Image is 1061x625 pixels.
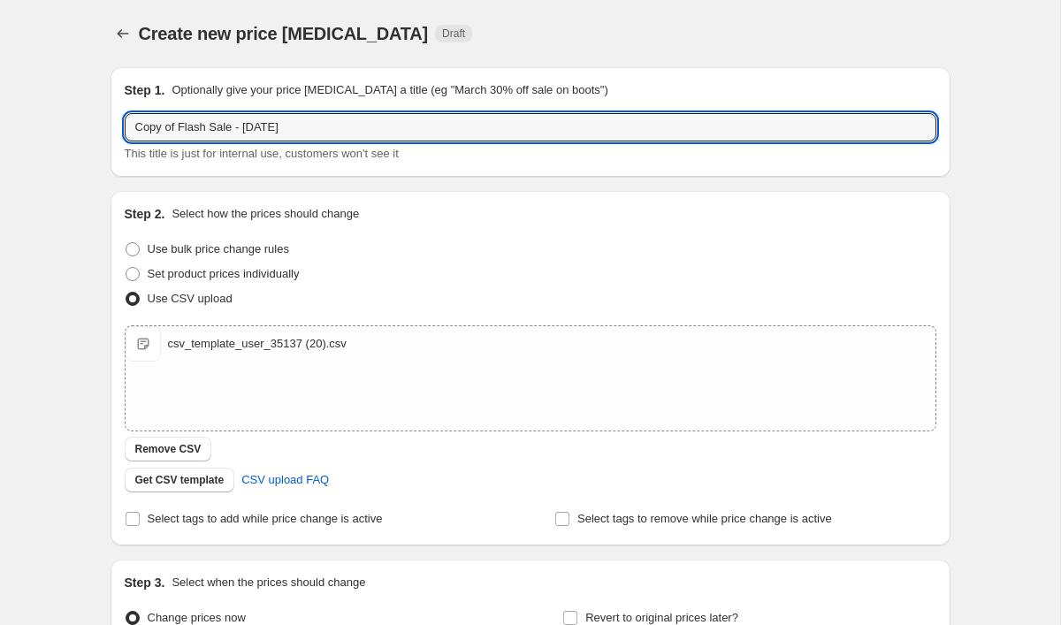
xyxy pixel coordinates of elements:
[577,512,832,525] span: Select tags to remove while price change is active
[241,471,329,489] span: CSV upload FAQ
[172,205,359,223] p: Select how the prices should change
[231,466,340,494] a: CSV upload FAQ
[135,473,225,487] span: Get CSV template
[148,242,289,255] span: Use bulk price change rules
[125,468,235,492] button: Get CSV template
[442,27,465,41] span: Draft
[125,147,399,160] span: This title is just for internal use, customers won't see it
[125,113,936,141] input: 30% off holiday sale
[111,21,135,46] button: Price change jobs
[172,574,365,591] p: Select when the prices should change
[148,611,246,624] span: Change prices now
[125,574,165,591] h2: Step 3.
[139,24,429,43] span: Create new price [MEDICAL_DATA]
[168,335,347,353] div: csv_template_user_35137 (20).csv
[125,205,165,223] h2: Step 2.
[125,81,165,99] h2: Step 1.
[135,442,202,456] span: Remove CSV
[585,611,738,624] span: Revert to original prices later?
[148,512,383,525] span: Select tags to add while price change is active
[148,267,300,280] span: Set product prices individually
[148,292,233,305] span: Use CSV upload
[125,437,212,461] button: Remove CSV
[172,81,607,99] p: Optionally give your price [MEDICAL_DATA] a title (eg "March 30% off sale on boots")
